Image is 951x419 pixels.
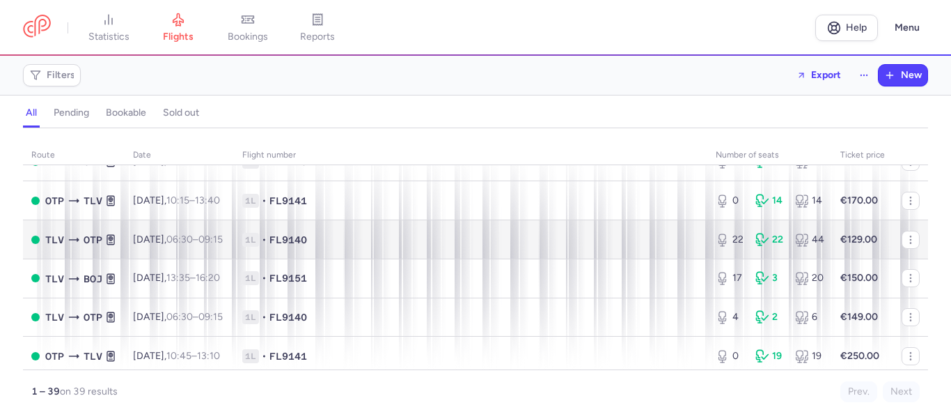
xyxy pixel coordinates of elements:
span: • [262,310,267,324]
span: statistics [88,31,129,43]
span: Export [811,70,841,80]
span: flights [163,31,194,43]
span: TLV [45,271,64,287]
span: – [166,272,220,284]
a: reports [283,13,352,43]
div: 14 [755,194,784,208]
span: New [901,70,922,81]
span: Help [846,22,867,33]
span: bookings [228,31,268,43]
time: 16:20 [196,272,220,284]
h4: bookable [106,107,146,119]
strong: €150.00 [840,272,878,284]
div: 3 [755,271,784,285]
span: – [166,234,223,245]
span: FL9141 [269,349,307,363]
span: [DATE], [133,272,220,284]
th: Ticket price [832,145,893,166]
button: New [879,65,927,86]
th: number of seats [707,145,832,166]
span: 1L [242,349,259,363]
span: • [262,349,267,363]
strong: €170.00 [840,195,878,206]
span: FL9141 [269,194,307,208]
button: Filters [24,65,80,86]
span: Filters [47,70,75,81]
span: TLV [84,193,102,208]
span: – [166,350,220,362]
div: 4 [716,310,744,324]
a: CitizenPlane red outlined logo [23,15,51,40]
span: [DATE], [133,350,220,362]
time: 09:15 [198,234,223,245]
span: • [262,194,267,208]
h4: all [26,107,37,119]
span: [DATE], [133,234,223,245]
span: OTP [45,193,64,208]
span: FL9140 [269,233,307,247]
a: bookings [213,13,283,43]
span: on 39 results [60,386,118,397]
span: reports [300,31,335,43]
span: 1L [242,271,259,285]
span: 1L [242,310,259,324]
div: 19 [795,349,824,363]
button: Menu [886,15,928,41]
button: Export [787,64,850,86]
h4: pending [54,107,89,119]
a: flights [143,13,213,43]
button: Prev. [840,381,877,402]
span: [DATE], [133,311,223,323]
strong: €250.00 [840,350,879,362]
span: BOJ [84,271,102,287]
h4: sold out [163,107,199,119]
div: 2 [755,310,784,324]
span: TLV [84,349,102,364]
a: Help [815,15,878,41]
th: Flight number [234,145,707,166]
span: OTP [84,310,102,325]
div: 22 [755,233,784,247]
time: 06:30 [166,234,193,245]
time: 13:40 [195,195,220,206]
span: TLV [45,232,64,247]
span: – [166,195,220,206]
time: 09:15 [198,311,223,323]
span: FL9140 [269,310,307,324]
div: 44 [795,233,824,247]
span: 1L [242,194,259,208]
th: date [125,145,234,166]
time: 06:30 [166,311,193,323]
div: 6 [795,310,824,324]
button: Next [883,381,920,402]
span: OTP [45,349,64,364]
th: route [23,145,125,166]
div: 20 [795,271,824,285]
span: TLV [45,310,64,325]
strong: €149.00 [840,311,878,323]
strong: 1 – 39 [31,386,60,397]
span: • [262,233,267,247]
span: [DATE], [133,195,220,206]
div: 19 [755,349,784,363]
div: 22 [716,233,744,247]
time: 10:15 [166,195,189,206]
span: 1L [242,233,259,247]
span: – [166,311,223,323]
a: statistics [74,13,143,43]
strong: €129.00 [840,234,877,245]
span: • [262,271,267,285]
time: 13:35 [166,272,190,284]
div: 0 [716,194,744,208]
time: 10:45 [166,350,191,362]
div: 0 [716,349,744,363]
div: 14 [795,194,824,208]
span: OTP [84,232,102,247]
span: FL9151 [269,271,307,285]
div: 17 [716,271,744,285]
time: 13:10 [197,350,220,362]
